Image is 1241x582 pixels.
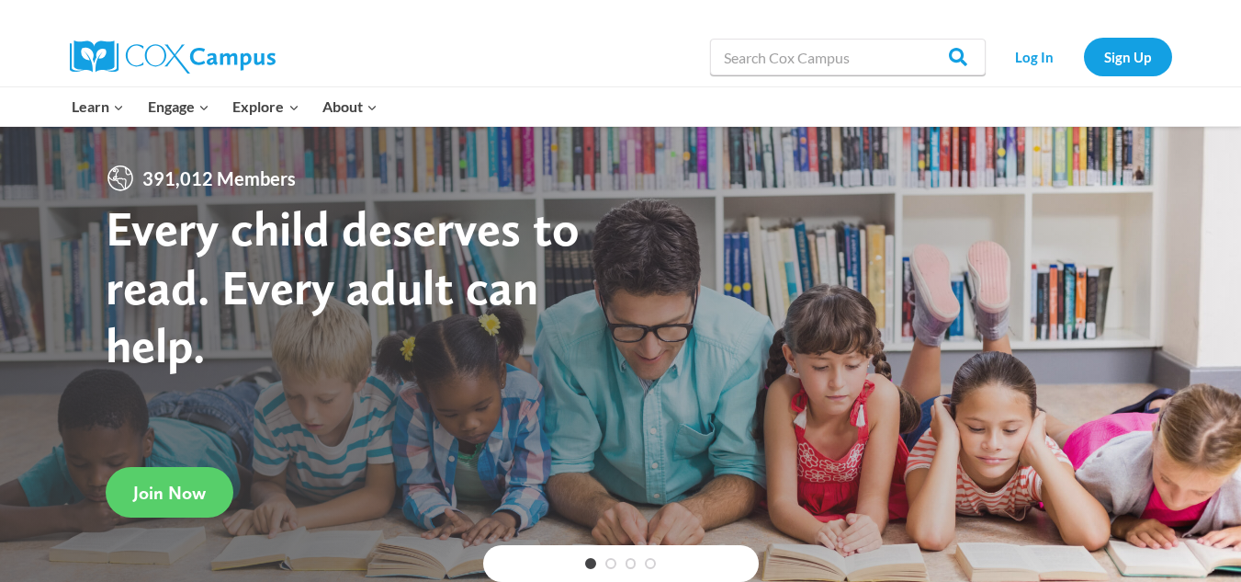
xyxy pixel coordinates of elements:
[61,87,389,126] nav: Primary Navigation
[135,164,303,193] span: 391,012 Members
[70,40,276,74] img: Cox Campus
[995,38,1172,75] nav: Secondary Navigation
[72,95,124,119] span: Learn
[133,482,206,504] span: Join Now
[106,199,580,374] strong: Every child deserves to read. Every adult can help.
[645,558,656,569] a: 4
[106,467,233,518] a: Join Now
[148,95,209,119] span: Engage
[605,558,616,569] a: 2
[322,95,378,119] span: About
[995,38,1075,75] a: Log In
[232,95,299,119] span: Explore
[626,558,637,569] a: 3
[710,39,986,75] input: Search Cox Campus
[585,558,596,569] a: 1
[1084,38,1172,75] a: Sign Up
